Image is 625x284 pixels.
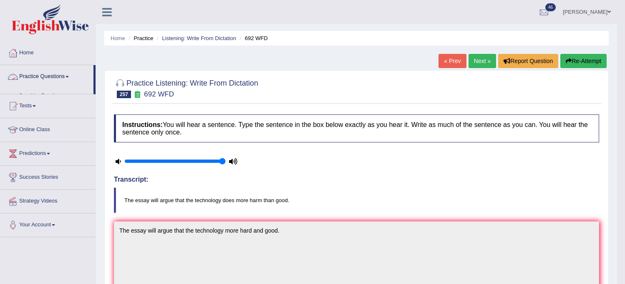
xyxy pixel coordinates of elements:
[469,54,496,68] a: Next »
[162,35,236,41] a: Listening: Write From Dictation
[144,90,174,98] small: 692 WFD
[0,94,96,115] a: Tests
[0,118,96,139] a: Online Class
[0,65,93,86] a: Practice Questions
[238,34,268,42] li: 692 WFD
[560,54,607,68] button: Re-Attempt
[114,176,599,183] h4: Transcript:
[15,89,93,104] a: Speaking Practice
[0,142,96,163] a: Predictions
[126,34,153,42] li: Practice
[111,35,125,41] a: Home
[122,121,163,128] b: Instructions:
[114,114,599,142] h4: You will hear a sentence. Type the sentence in the box below exactly as you hear it. Write as muc...
[117,91,131,98] span: 257
[0,41,96,62] a: Home
[114,188,599,213] blockquote: The essay will argue that the technology does more harm than good.
[0,166,96,187] a: Success Stories
[498,54,558,68] button: Report Question
[0,213,96,234] a: Your Account
[545,3,556,11] span: 46
[439,54,466,68] a: « Prev
[133,91,142,99] small: Exam occurring question
[0,190,96,210] a: Strategy Videos
[114,77,258,98] h2: Practice Listening: Write From Dictation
